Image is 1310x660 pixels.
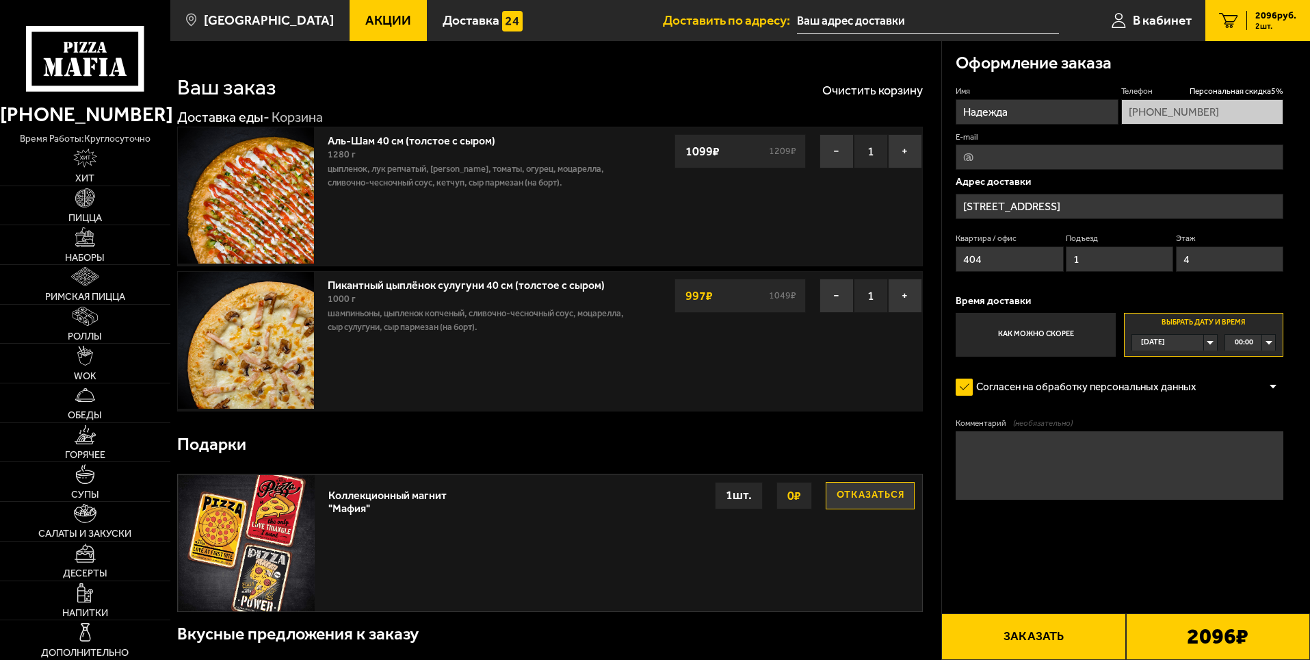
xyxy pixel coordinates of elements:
h3: Вкусные предложения к заказу [177,626,419,643]
span: Десерты [63,568,107,578]
strong: 0 ₽ [784,483,804,509]
span: Персональная скидка 5 % [1190,86,1283,97]
span: 1000 г [328,293,356,305]
span: 1 [854,134,888,168]
input: Имя [956,99,1118,125]
span: 1280 г [328,149,356,160]
a: Аль-Шам 40 см (толстое с сыром) [328,130,509,147]
label: Телефон [1121,86,1283,97]
span: Салаты и закуски [38,529,131,538]
button: − [820,134,854,168]
span: проспект Обуховской Обороны, 54 [797,8,1059,34]
label: Этаж [1176,233,1283,244]
strong: 997 ₽ [682,283,716,309]
span: Роллы [68,331,102,341]
s: 1209 ₽ [767,147,798,156]
b: 2096 ₽ [1187,626,1248,648]
button: Отказаться [826,482,915,509]
p: Время доставки [956,296,1283,306]
label: E-mail [956,131,1283,143]
label: Согласен на обработку персональных данных [956,374,1210,401]
button: + [888,134,922,168]
span: [DATE] [1141,335,1165,351]
span: Пицца [68,213,102,223]
a: Коллекционный магнит "Мафия"Отказаться0₽1шт. [178,474,922,611]
div: Коллекционный магнит "Мафия" [328,482,456,515]
p: цыпленок, лук репчатый, [PERSON_NAME], томаты, огурец, моцарелла, сливочно-чесночный соус, кетчуп... [328,162,631,190]
span: 2096 руб. [1255,11,1296,21]
label: Квартира / офис [956,233,1063,244]
span: 00:00 [1235,335,1253,351]
span: 1 [854,279,888,313]
label: Как можно скорее [956,313,1115,357]
div: Корзина [272,109,323,127]
span: Обеды [68,410,102,420]
button: − [820,279,854,313]
span: (необязательно) [1013,418,1073,429]
h3: Подарки [177,436,246,453]
a: Доставка еды- [177,109,270,125]
span: Доставка [443,14,499,27]
p: шампиньоны, цыпленок копченый, сливочно-чесночный соус, моцарелла, сыр сулугуни, сыр пармезан (на... [328,307,631,334]
span: Хит [75,173,94,183]
span: Наборы [65,253,105,262]
span: Супы [71,490,99,499]
span: [GEOGRAPHIC_DATA] [204,14,334,27]
label: Выбрать дату и время [1124,313,1283,357]
button: Заказать [941,613,1125,660]
p: Адрес доставки [956,177,1283,187]
a: Пикантный цыплёнок сулугуни 40 см (толстое с сыром) [328,275,618,292]
button: Очистить корзину [822,84,923,97]
span: 2 шт. [1255,22,1296,30]
label: Комментарий [956,418,1283,429]
div: 1 шт. [715,482,763,509]
span: Доставить по адресу: [663,14,797,27]
label: Имя [956,86,1118,97]
span: Дополнительно [41,648,129,657]
h3: Оформление заказа [956,55,1112,72]
input: @ [956,144,1283,170]
label: Подъезд [1066,233,1173,244]
strong: 1099 ₽ [682,138,723,164]
span: Напитки [62,608,108,618]
span: Римская пицца [45,292,125,301]
s: 1049 ₽ [767,291,798,301]
input: Ваш адрес доставки [797,8,1059,34]
span: WOK [74,371,96,381]
button: + [888,279,922,313]
span: Акции [365,14,411,27]
span: Горячее [65,450,105,459]
h1: Ваш заказ [177,77,276,99]
span: В кабинет [1133,14,1192,27]
input: +7 ( [1121,99,1283,125]
img: 15daf4d41897b9f0e9f617042186c801.svg [502,11,523,31]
